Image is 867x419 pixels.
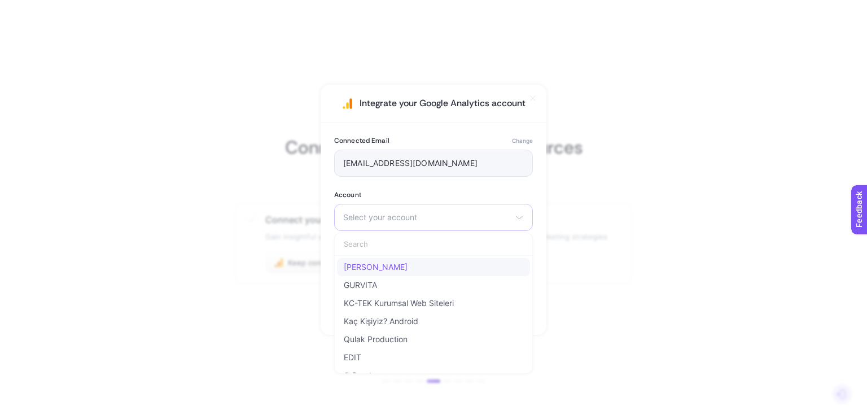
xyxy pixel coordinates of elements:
[344,299,454,308] span: KC-TEK Kurumsal Web Siteleri
[344,263,408,272] span: [PERSON_NAME]
[7,3,43,12] span: Feedback
[512,136,533,145] button: Change
[334,190,533,199] label: Account
[343,159,524,168] input: youremail@example.com
[344,353,361,362] span: EDIT
[334,136,389,145] label: Connected Email
[344,281,377,290] span: GURVITA
[344,335,408,344] span: Qulak Production
[360,98,526,109] h1: Integrate your Google Analytics account
[344,371,376,380] span: Q Procto
[343,213,510,222] span: Select your account
[335,233,532,256] input: Search
[344,317,418,326] span: Kaç Kişiyiz? Android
